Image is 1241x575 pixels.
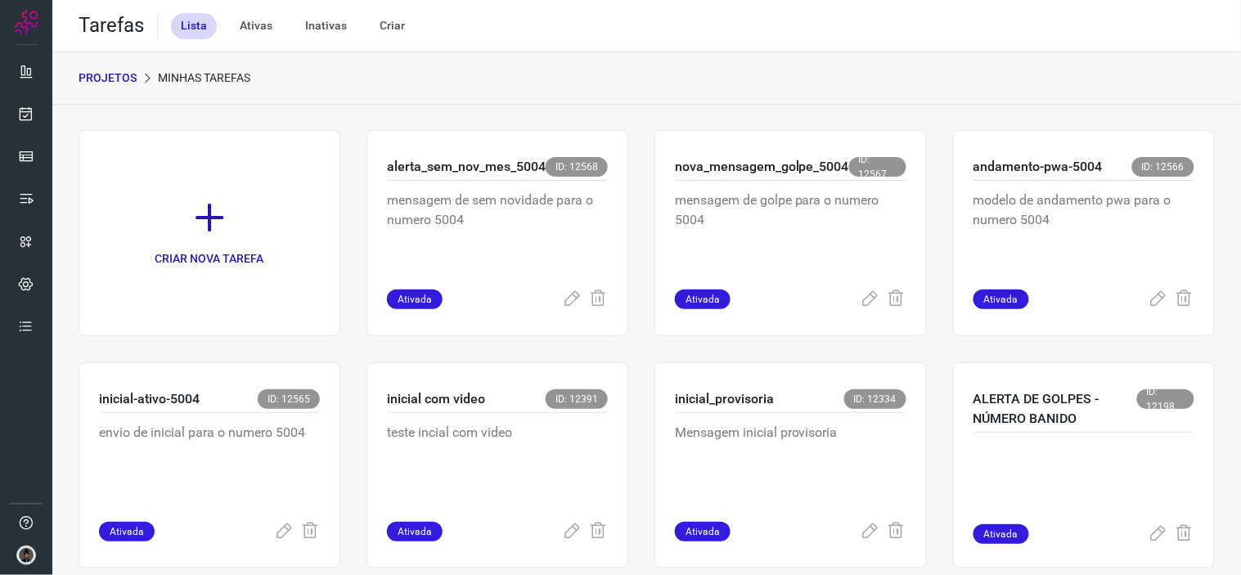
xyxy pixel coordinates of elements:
p: alerta_sem_nov_mes_5004 [387,157,546,177]
p: envio de inicial para o numero 5004 [99,423,320,505]
p: inicial com video [387,389,485,409]
div: Inativas [295,13,357,39]
span: ID: 12568 [546,157,608,177]
p: teste incial com video [387,423,608,505]
p: PROJETOS [79,70,137,87]
span: ID: 12566 [1132,157,1194,177]
p: mensagem de sem novidade para o numero 5004 [387,191,608,272]
span: ID: 12198 [1137,389,1194,409]
p: Mensagem inicial provisoria [675,423,906,505]
span: ID: 12391 [546,389,608,409]
span: ID: 12565 [258,389,320,409]
span: Ativada [973,290,1029,309]
span: ID: 12567 [849,157,906,177]
div: Ativas [230,13,282,39]
p: inicial-ativo-5004 [99,389,200,409]
span: Ativada [387,290,443,309]
p: inicial_provisoria [675,389,774,409]
img: d44150f10045ac5288e451a80f22ca79.png [16,546,36,565]
span: Ativada [973,524,1029,544]
p: CRIAR NOVA TAREFA [155,250,264,267]
p: Minhas Tarefas [158,70,250,87]
div: Criar [370,13,415,39]
p: andamento-pwa-5004 [973,157,1103,177]
span: ID: 12334 [844,389,906,409]
p: ALERTA DE GOLPES - NÚMERO BANIDO [973,389,1137,429]
p: modelo de andamento pwa para o numero 5004 [973,191,1194,272]
span: Ativada [99,522,155,541]
span: Ativada [675,522,731,541]
span: Ativada [675,290,731,309]
p: mensagem de golpe para o numero 5004 [675,191,906,272]
div: Lista [171,13,217,39]
h2: Tarefas [79,14,144,38]
img: Logo [14,10,38,34]
p: nova_mensagem_golpe_5004 [675,157,849,177]
span: Ativada [387,522,443,541]
a: CRIAR NOVA TAREFA [79,130,340,336]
